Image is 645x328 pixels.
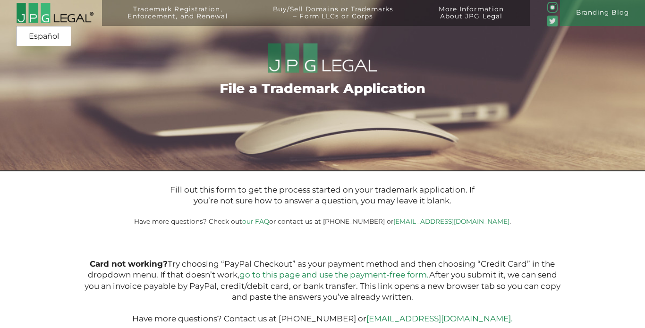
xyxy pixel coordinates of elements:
[84,259,561,325] p: Try choosing “PayPal Checkout” as your payment method and then choosing “Credit Card” in the drop...
[19,28,68,45] a: Español
[547,16,558,26] img: Twitter_Social_Icon_Rounded_Square_Color-mid-green3-90.png
[134,218,511,225] small: Have more questions? Check out or contact us at [PHONE_NUMBER] or .
[16,2,93,23] img: 2016-logo-black-letters-3-r.png
[90,259,168,269] b: Card not working?
[168,185,477,207] p: Fill out this form to get the process started on your trademark application. If you’re not sure h...
[419,6,523,32] a: More InformationAbout JPG Legal
[254,6,413,32] a: Buy/Sell Domains or Trademarks– Form LLCs or Corps
[547,2,558,13] img: glyph-logo_May2016-green3-90.png
[393,218,509,225] a: [EMAIL_ADDRESS][DOMAIN_NAME]
[108,6,247,32] a: Trademark Registration,Enforcement, and Renewal
[242,218,269,225] a: our FAQ
[239,270,429,279] a: go to this page and use the payment-free form.
[366,314,513,323] a: [EMAIL_ADDRESS][DOMAIN_NAME].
